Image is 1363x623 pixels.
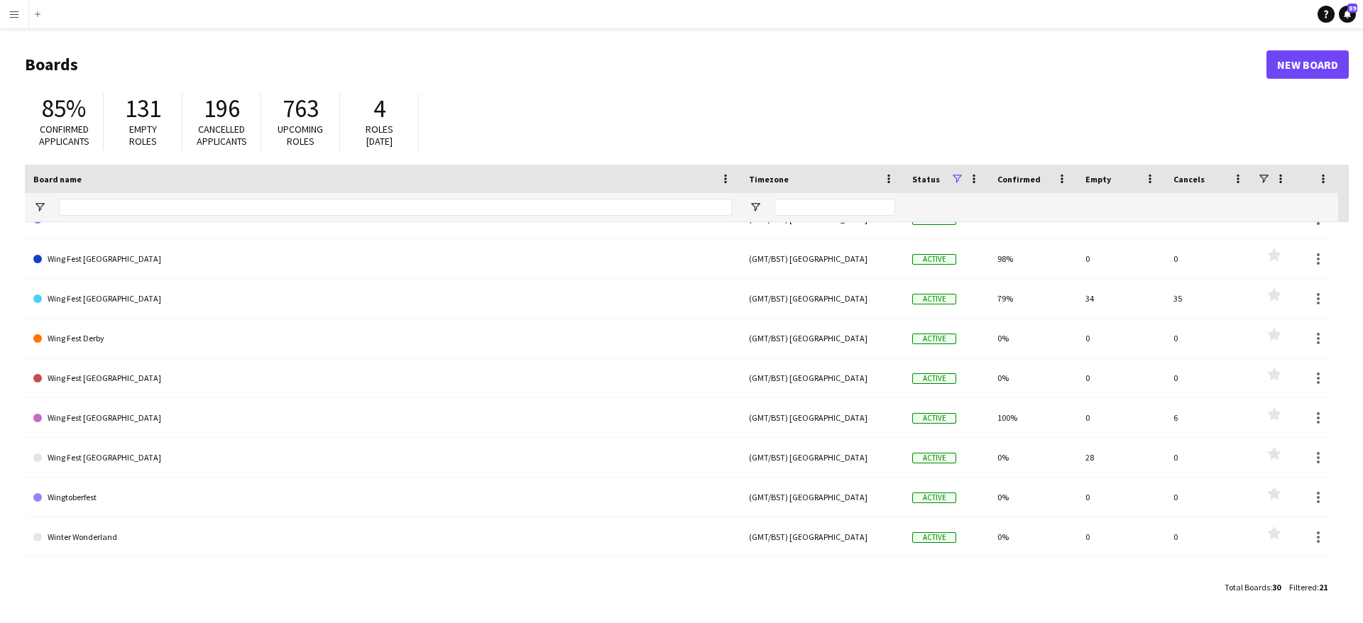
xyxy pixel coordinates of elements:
[197,123,247,148] span: Cancelled applicants
[1165,398,1253,437] div: 6
[989,358,1077,397] div: 0%
[912,373,956,384] span: Active
[33,319,732,358] a: Wing Fest Derby
[278,123,323,148] span: Upcoming roles
[740,319,904,358] div: (GMT/BST) [GEOGRAPHIC_DATA]
[1077,239,1165,278] div: 0
[989,319,1077,358] div: 0%
[1077,279,1165,318] div: 34
[1165,478,1253,517] div: 0
[989,517,1077,556] div: 0%
[33,174,82,184] span: Board name
[1289,573,1328,601] div: :
[33,438,732,478] a: Wing Fest [GEOGRAPHIC_DATA]
[912,532,956,543] span: Active
[1077,398,1165,437] div: 0
[989,398,1077,437] div: 100%
[749,174,789,184] span: Timezone
[1077,358,1165,397] div: 0
[204,93,240,124] span: 196
[373,93,385,124] span: 4
[740,478,904,517] div: (GMT/BST) [GEOGRAPHIC_DATA]
[989,239,1077,278] div: 98%
[774,199,895,216] input: Timezone Filter Input
[39,123,89,148] span: Confirmed applicants
[1165,517,1253,556] div: 0
[912,254,956,265] span: Active
[33,279,732,319] a: Wing Fest [GEOGRAPHIC_DATA]
[989,478,1077,517] div: 0%
[1077,517,1165,556] div: 0
[912,174,940,184] span: Status
[1289,582,1317,592] span: Filtered
[25,54,1266,75] h1: Boards
[1077,319,1165,358] div: 0
[33,478,732,517] a: Wingtoberfest
[1165,438,1253,477] div: 0
[1077,478,1165,517] div: 0
[749,201,762,214] button: Open Filter Menu
[912,413,956,424] span: Active
[125,93,161,124] span: 131
[989,279,1077,318] div: 79%
[59,199,732,216] input: Board name Filter Input
[33,201,46,214] button: Open Filter Menu
[366,123,393,148] span: Roles [DATE]
[42,93,86,124] span: 85%
[912,492,956,503] span: Active
[33,398,732,438] a: Wing Fest [GEOGRAPHIC_DATA]
[33,517,732,557] a: Winter Wonderland
[33,239,732,279] a: Wing Fest [GEOGRAPHIC_DATA]
[740,239,904,278] div: (GMT/BST) [GEOGRAPHIC_DATA]
[1077,438,1165,477] div: 28
[1165,319,1253,358] div: 0
[912,453,956,463] span: Active
[1165,279,1253,318] div: 35
[1225,582,1270,592] span: Total Boards
[740,517,904,556] div: (GMT/BST) [GEOGRAPHIC_DATA]
[1319,582,1328,592] span: 21
[283,93,319,124] span: 763
[1225,573,1281,601] div: :
[740,438,904,477] div: (GMT/BST) [GEOGRAPHIC_DATA]
[1165,358,1253,397] div: 0
[997,174,1041,184] span: Confirmed
[1266,50,1349,79] a: New Board
[912,333,956,344] span: Active
[1347,4,1357,13] span: 59
[33,358,732,398] a: Wing Fest [GEOGRAPHIC_DATA]
[1165,239,1253,278] div: 0
[1173,174,1205,184] span: Cancels
[1272,582,1281,592] span: 30
[912,294,956,304] span: Active
[1085,174,1111,184] span: Empty
[129,123,157,148] span: Empty roles
[989,438,1077,477] div: 0%
[1339,6,1356,23] a: 59
[740,279,904,318] div: (GMT/BST) [GEOGRAPHIC_DATA]
[740,398,904,437] div: (GMT/BST) [GEOGRAPHIC_DATA]
[740,358,904,397] div: (GMT/BST) [GEOGRAPHIC_DATA]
